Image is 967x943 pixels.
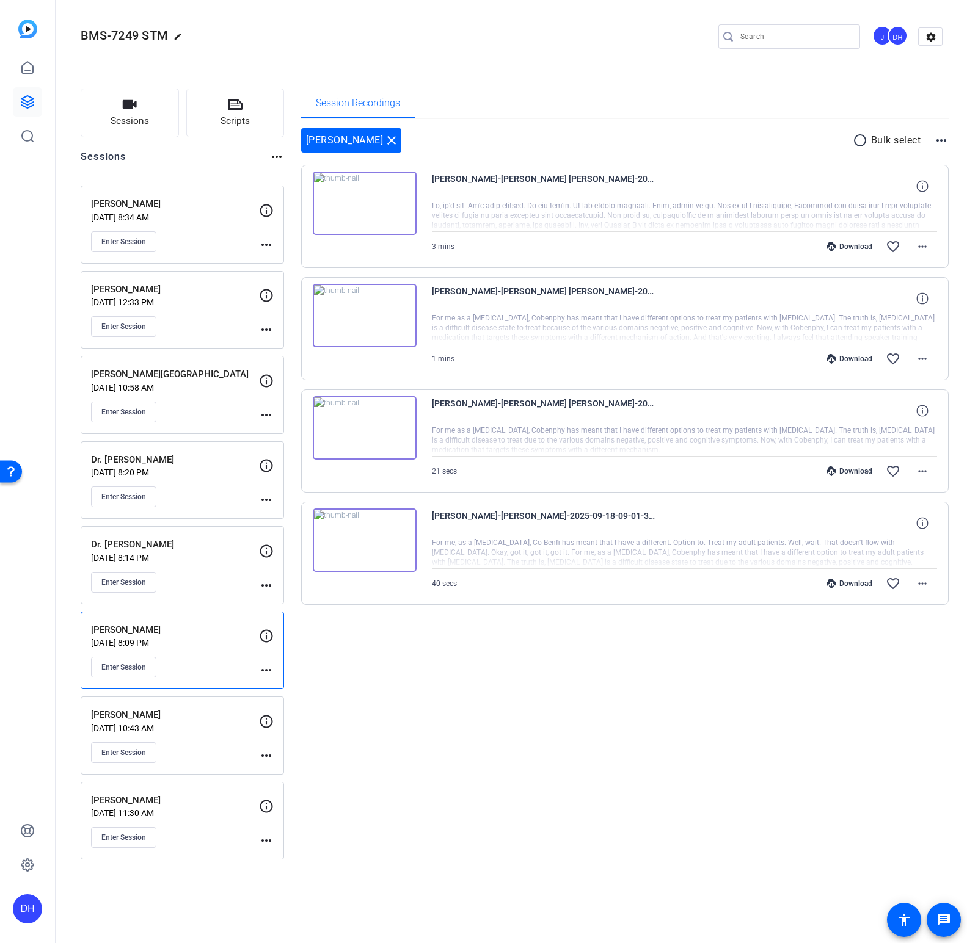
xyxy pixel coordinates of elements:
[432,508,658,538] span: [PERSON_NAME]-[PERSON_NAME]-2025-09-18-09-01-31-040-0
[91,486,156,507] button: Enter Session
[820,354,878,364] div: Download
[173,32,188,47] mat-icon: edit
[221,114,250,128] span: Scripts
[101,662,146,672] span: Enter Session
[915,239,930,254] mat-icon: more_horiz
[91,793,259,808] p: [PERSON_NAME]
[101,237,146,247] span: Enter Session
[91,316,156,337] button: Enter Session
[91,742,156,763] button: Enter Session
[432,396,658,425] span: [PERSON_NAME]-[PERSON_NAME] [PERSON_NAME]-2025-09-18-09-13-07-756-0
[91,572,156,593] button: Enter Session
[91,638,259,648] p: [DATE] 8:09 PM
[740,29,850,44] input: Search
[81,89,179,137] button: Sessions
[886,352,900,366] mat-icon: favorite_border
[101,748,146,757] span: Enter Session
[91,383,259,392] p: [DATE] 10:58 AM
[91,212,259,222] p: [DATE] 8:34 AM
[888,26,909,47] ngx-avatar: Dan Hoffman
[259,408,274,422] mat-icon: more_horiz
[91,708,259,722] p: [PERSON_NAME]
[259,493,274,507] mat-icon: more_horiz
[91,553,259,563] p: [DATE] 8:14 PM
[259,833,274,848] mat-icon: more_horiz
[820,579,878,588] div: Download
[101,833,146,842] span: Enter Session
[820,242,878,251] div: Download
[18,20,37,38] img: blue-gradient.svg
[91,197,259,211] p: [PERSON_NAME]
[313,508,417,572] img: thumb-nail
[313,396,417,460] img: thumb-nail
[872,26,892,46] div: J
[313,284,417,347] img: thumb-nail
[872,26,894,47] ngx-avatar: James
[871,133,921,148] p: Bulk select
[313,172,417,235] img: thumb-nail
[384,133,399,148] mat-icon: close
[259,322,274,337] mat-icon: more_horiz
[91,283,259,297] p: [PERSON_NAME]
[101,577,146,587] span: Enter Session
[91,231,156,252] button: Enter Session
[888,26,908,46] div: DH
[13,894,42,923] div: DH
[259,578,274,593] mat-icon: more_horiz
[886,576,900,591] mat-icon: favorite_border
[936,912,951,927] mat-icon: message
[91,827,156,848] button: Enter Session
[934,133,949,148] mat-icon: more_horiz
[101,322,146,331] span: Enter Session
[259,663,274,677] mat-icon: more_horiz
[432,284,658,313] span: [PERSON_NAME]-[PERSON_NAME] [PERSON_NAME]-2025-09-18-09-16-38-429-0
[897,912,911,927] mat-icon: accessibility
[915,464,930,479] mat-icon: more_horiz
[91,453,259,467] p: Dr. [PERSON_NAME]
[186,89,285,137] button: Scripts
[91,808,259,818] p: [DATE] 11:30 AM
[91,657,156,677] button: Enter Session
[91,367,259,381] p: [PERSON_NAME][GEOGRAPHIC_DATA]
[316,98,400,108] span: Session Recordings
[81,28,167,43] span: BMS-7249 STM
[432,579,457,588] span: 40 secs
[301,128,402,153] div: [PERSON_NAME]
[91,538,259,552] p: Dr. [PERSON_NAME]
[91,402,156,422] button: Enter Session
[432,172,658,201] span: [PERSON_NAME]-[PERSON_NAME] [PERSON_NAME]-2025-09-18-09-18-06-501-0
[853,133,871,148] mat-icon: radio_button_unchecked
[432,242,454,251] span: 3 mins
[432,355,454,363] span: 1 mins
[259,237,274,252] mat-icon: more_horiz
[101,492,146,502] span: Enter Session
[432,467,457,475] span: 21 secs
[91,623,259,637] p: [PERSON_NAME]
[91,297,259,307] p: [DATE] 12:33 PM
[91,468,259,477] p: [DATE] 8:20 PM
[915,352,930,366] mat-icon: more_horiz
[101,407,146,417] span: Enter Session
[820,466,878,476] div: Download
[886,464,900,479] mat-icon: favorite_border
[919,28,943,46] mat-icon: settings
[886,239,900,254] mat-icon: favorite_border
[111,114,149,128] span: Sessions
[259,748,274,763] mat-icon: more_horiz
[915,576,930,591] mat-icon: more_horiz
[81,150,126,173] h2: Sessions
[269,150,284,164] mat-icon: more_horiz
[91,723,259,733] p: [DATE] 10:43 AM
